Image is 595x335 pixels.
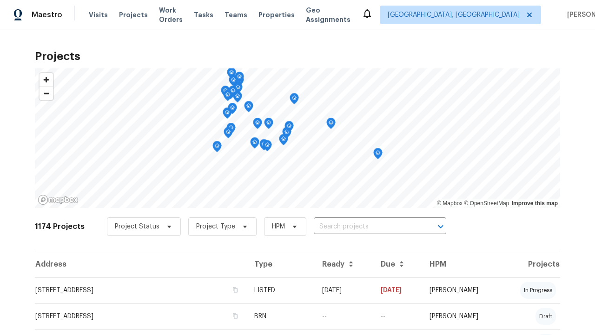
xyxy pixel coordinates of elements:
td: [DATE] [373,277,422,303]
span: Geo Assignments [306,6,350,24]
td: [PERSON_NAME] [422,277,501,303]
span: [GEOGRAPHIC_DATA], [GEOGRAPHIC_DATA] [388,10,520,20]
span: HPM [272,222,285,231]
div: Map marker [226,123,236,137]
a: OpenStreetMap [464,200,509,207]
div: Map marker [284,121,294,135]
button: Copy Address [231,286,239,294]
span: Maestro [32,10,62,20]
th: Type [247,251,315,277]
span: Project Type [196,222,235,231]
th: Ready [315,251,373,277]
button: Copy Address [231,312,239,320]
span: Tasks [194,12,213,18]
div: Map marker [253,118,262,132]
span: Zoom out [40,87,53,100]
div: Map marker [326,118,336,132]
th: Projects [501,251,560,277]
th: Due [373,251,422,277]
div: Map marker [223,107,232,122]
td: [STREET_ADDRESS] [35,303,247,329]
div: in progress [520,282,556,299]
th: Address [35,251,247,277]
span: Visits [89,10,108,20]
div: draft [535,308,556,325]
div: Map marker [263,140,272,154]
div: Map marker [227,67,236,82]
div: Map marker [228,86,238,100]
div: Map marker [290,93,299,107]
div: Map marker [264,118,273,132]
td: [PERSON_NAME] [422,303,501,329]
div: Map marker [224,127,233,141]
canvas: Map [35,68,560,208]
th: HPM [422,251,501,277]
span: Projects [119,10,148,20]
div: Map marker [226,88,235,102]
span: Properties [258,10,295,20]
td: -- [315,303,373,329]
div: Map marker [373,148,383,162]
td: LISTED [247,277,315,303]
div: Map marker [235,72,244,86]
button: Zoom out [40,87,53,100]
div: Map marker [250,137,259,152]
span: Work Orders [159,6,183,24]
div: Map marker [229,75,238,89]
button: Zoom in [40,73,53,87]
div: Map marker [259,139,269,154]
td: BRN [247,303,315,329]
a: Mapbox [437,200,463,207]
a: Improve this map [512,200,558,207]
div: Map marker [233,82,243,97]
a: Mapbox homepage [38,194,79,205]
td: Resale COE 2025-09-23T00:00:00.000Z [373,303,422,329]
div: Map marker [233,91,242,106]
div: Map marker [282,127,291,141]
h2: Projects [35,52,560,61]
div: Map marker [279,134,288,148]
button: Open [434,220,447,233]
td: [STREET_ADDRESS] [35,277,247,303]
div: Map marker [223,90,232,104]
span: Teams [225,10,247,20]
span: Project Status [115,222,159,231]
div: Map marker [244,101,253,115]
div: Map marker [228,103,237,117]
input: Search projects [314,220,420,234]
div: Map marker [221,86,230,100]
div: Map marker [212,141,222,155]
td: [DATE] [315,277,373,303]
h2: 1174 Projects [35,222,85,231]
